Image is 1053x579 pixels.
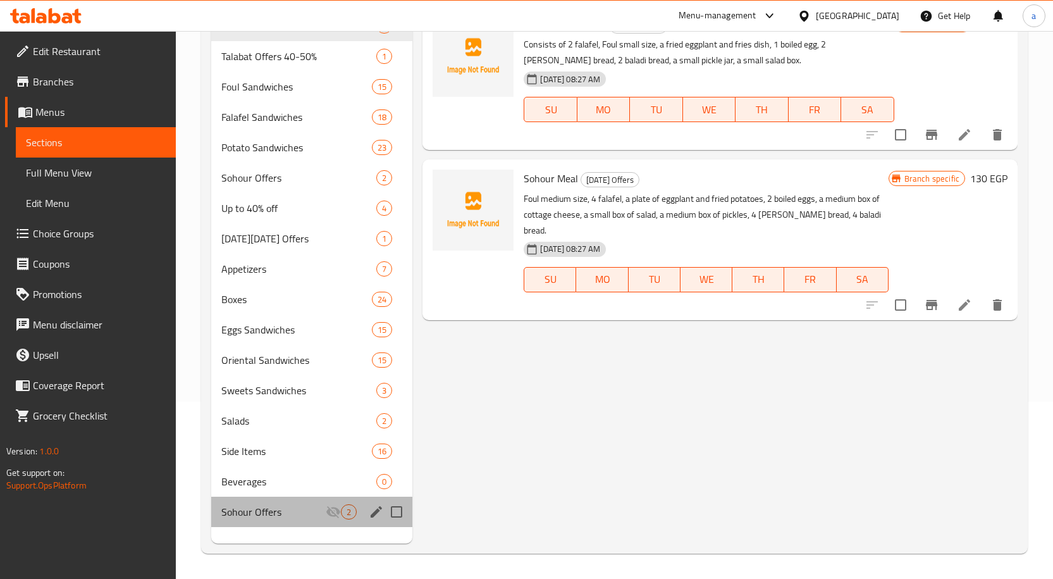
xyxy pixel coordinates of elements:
span: 2 [342,506,356,518]
span: Promotions [33,287,166,302]
div: items [341,504,357,520]
div: items [376,474,392,489]
div: Appetizers [221,261,377,277]
span: 15 [373,81,391,93]
div: Sohour Offers [221,170,377,185]
span: [DATE] Offers [581,173,639,187]
a: Menu disclaimer [5,309,176,340]
span: Sohour Offers [221,504,326,520]
span: Select to update [887,292,914,318]
span: FR [794,101,837,119]
span: 7 [377,263,391,275]
button: SA [841,97,894,122]
button: WE [683,97,736,122]
div: items [372,322,392,337]
span: Up to 40% off [221,201,377,216]
span: Choice Groups [33,226,166,241]
a: Edit menu item [957,127,972,142]
button: FR [784,267,836,292]
div: items [376,49,392,64]
div: Sohour Offers2 [211,163,413,193]
div: items [376,261,392,277]
span: Boxes [221,292,373,307]
button: delete [982,290,1013,320]
span: SU [529,270,571,289]
img: Single Sohour Meal [433,16,514,97]
a: Grocery Checklist [5,401,176,431]
span: Sweets Sandwiches [221,383,377,398]
span: Side Items [221,444,373,459]
div: Potato Sandwiches23 [211,132,413,163]
span: Edit Restaurant [33,44,166,59]
div: [DATE][DATE] Offers1 [211,223,413,254]
span: Eggs Sandwiches [221,322,373,337]
button: TH [732,267,784,292]
span: TU [635,101,678,119]
span: SA [846,101,889,119]
span: 2 [377,415,391,427]
span: Grocery Checklist [33,408,166,423]
span: Beverages [221,474,377,489]
div: Salads2 [211,406,413,436]
img: Sohour Meal [433,170,514,251]
a: Support.OpsPlatform [6,477,87,494]
span: Salads [221,413,377,428]
span: Falafel Sandwiches [221,109,373,125]
a: Coupons [5,249,176,279]
div: Side Items16 [211,436,413,466]
span: Upsell [33,347,166,363]
span: 2 [377,172,391,184]
a: Branches [5,66,176,97]
span: Get support on: [6,464,65,481]
button: Branch-specific-item [916,290,947,320]
div: Talabat Offers 40-50% [221,49,377,64]
a: Coverage Report [5,370,176,401]
span: Full Menu View [26,165,166,180]
span: 1 [377,233,391,245]
button: WE [680,267,732,292]
p: Consists of 2 falafel, Foul small size, a fried eggplant and fries dish, 1 boiled egg, 2 [PERSON_... [524,37,894,68]
a: Choice Groups [5,218,176,249]
button: FR [789,97,842,122]
span: [DATE][DATE] Offers [221,231,377,246]
div: Sohour Offers2edit [211,497,413,527]
svg: Inactive section [326,504,341,520]
div: Foul Sandwiches15 [211,72,413,102]
span: Foul Sandwiches [221,79,373,94]
button: Branch-specific-item [916,120,947,150]
button: TH [736,97,789,122]
button: TU [629,267,680,292]
div: Potato Sandwiches [221,140,373,155]
a: Upsell [5,340,176,370]
span: 16 [373,445,391,458]
span: Edit Menu [26,196,166,211]
span: Coupons [33,256,166,271]
span: WE [688,101,731,119]
button: SA [837,267,889,292]
a: Menus [5,97,176,127]
div: items [376,383,392,398]
span: Coverage Report [33,378,166,393]
div: items [372,352,392,368]
span: TH [737,270,779,289]
button: delete [982,120,1013,150]
span: 1 [377,51,391,63]
button: edit [367,502,386,521]
span: Select to update [887,121,914,148]
div: Menu-management [679,8,756,23]
span: MO [582,101,625,119]
span: Version: [6,443,37,459]
div: Sweets Sandwiches3 [211,375,413,406]
nav: Menu sections [211,6,413,532]
div: Eggs Sandwiches15 [211,314,413,345]
div: items [372,109,392,125]
div: [GEOGRAPHIC_DATA] [816,9,899,23]
button: SU [524,267,576,292]
div: Beverages0 [211,466,413,497]
a: Sections [16,127,176,158]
